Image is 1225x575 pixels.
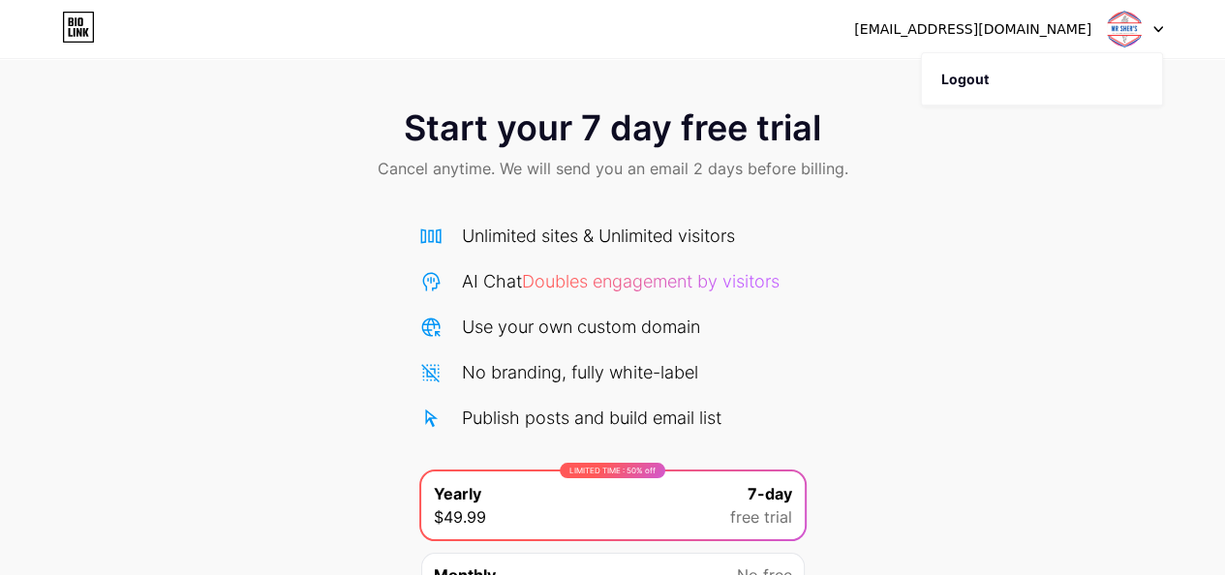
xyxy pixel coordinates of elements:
span: free trial [730,505,792,529]
div: Publish posts and build email list [462,405,721,431]
div: No branding, fully white-label [462,359,698,385]
img: icecreamvanhire [1106,11,1143,47]
li: Logout [922,53,1162,106]
div: LIMITED TIME : 50% off [560,463,665,478]
span: Cancel anytime. We will send you an email 2 days before billing. [378,157,848,180]
span: $49.99 [434,505,486,529]
div: Use your own custom domain [462,314,700,340]
span: Start your 7 day free trial [404,108,821,147]
span: Doubles engagement by visitors [522,271,780,291]
span: Yearly [434,482,481,505]
span: 7-day [748,482,792,505]
div: [EMAIL_ADDRESS][DOMAIN_NAME] [854,19,1091,40]
div: Unlimited sites & Unlimited visitors [462,223,735,249]
div: AI Chat [462,268,780,294]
